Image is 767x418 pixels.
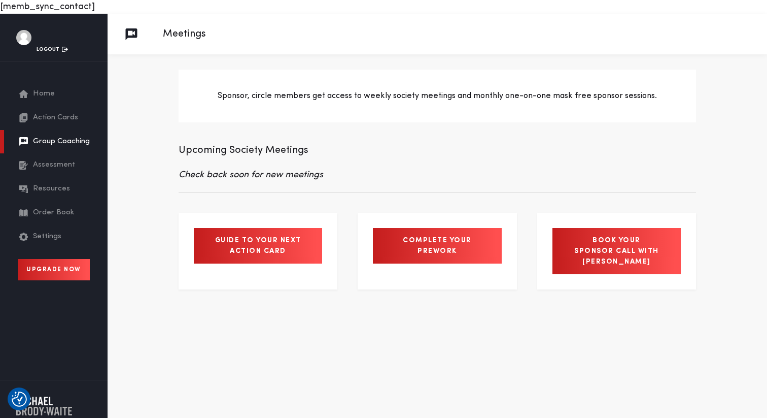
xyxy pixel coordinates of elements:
[19,106,92,130] a: Action Cards
[33,136,90,148] span: Group Coaching
[19,130,92,154] a: Group Coaching
[19,201,92,225] a: Order Book
[199,90,676,102] p: Sponsor, circle members get access to weekly society meetings and monthly one-on-one mask free sp...
[19,153,92,177] a: Assessment
[552,228,681,274] a: Book your Sponsor call with [PERSON_NAME]
[153,26,206,42] p: Meetings
[33,183,70,195] span: Resources
[33,207,74,219] span: Order Book
[33,88,55,100] span: Home
[179,143,696,158] p: Upcoming Society Meetings
[179,170,323,179] em: Check back soon for new meetings
[373,228,501,264] a: Complete your Prework
[19,225,92,249] a: Settings
[33,112,78,124] span: Action Cards
[19,82,92,106] a: Home
[37,47,68,52] a: Logout
[12,392,27,407] button: Consent Preferences
[194,228,322,264] a: Guide to your next Action Card
[33,231,61,243] span: Settings
[12,392,27,407] img: Revisit consent button
[19,177,92,201] a: Resources
[18,259,90,280] a: Upgrade Now
[33,159,75,171] span: Assessment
